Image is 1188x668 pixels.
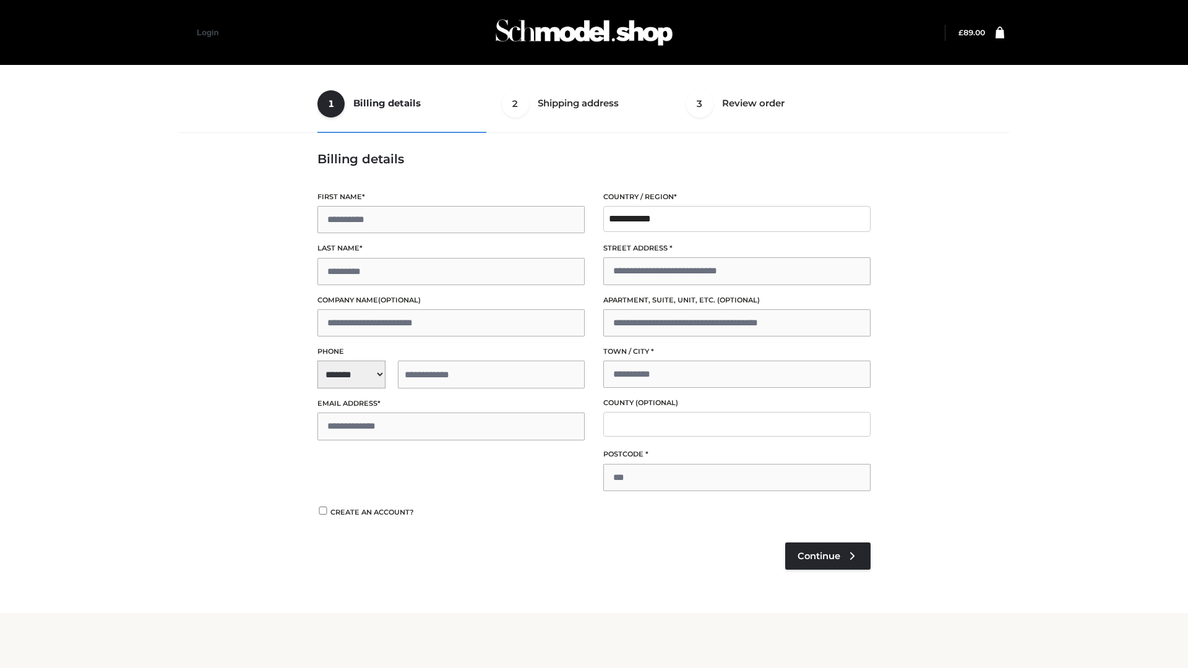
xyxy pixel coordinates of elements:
label: First name [317,191,585,203]
input: Create an account? [317,507,329,515]
span: Create an account? [330,508,414,516]
label: Phone [317,346,585,358]
label: Email address [317,398,585,409]
a: Login [197,28,218,37]
label: Company name [317,294,585,306]
span: (optional) [635,398,678,407]
label: Country / Region [603,191,871,203]
label: Apartment, suite, unit, etc. [603,294,871,306]
a: Continue [785,542,871,570]
bdi: 89.00 [958,28,985,37]
label: Street address [603,242,871,254]
span: Continue [798,550,840,562]
label: County [603,397,871,409]
a: £89.00 [958,28,985,37]
label: Town / City [603,346,871,358]
label: Postcode [603,448,871,460]
span: (optional) [717,296,760,304]
img: Schmodel Admin 964 [491,8,677,57]
label: Last name [317,242,585,254]
span: (optional) [378,296,421,304]
h3: Billing details [317,152,871,166]
span: £ [958,28,963,37]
